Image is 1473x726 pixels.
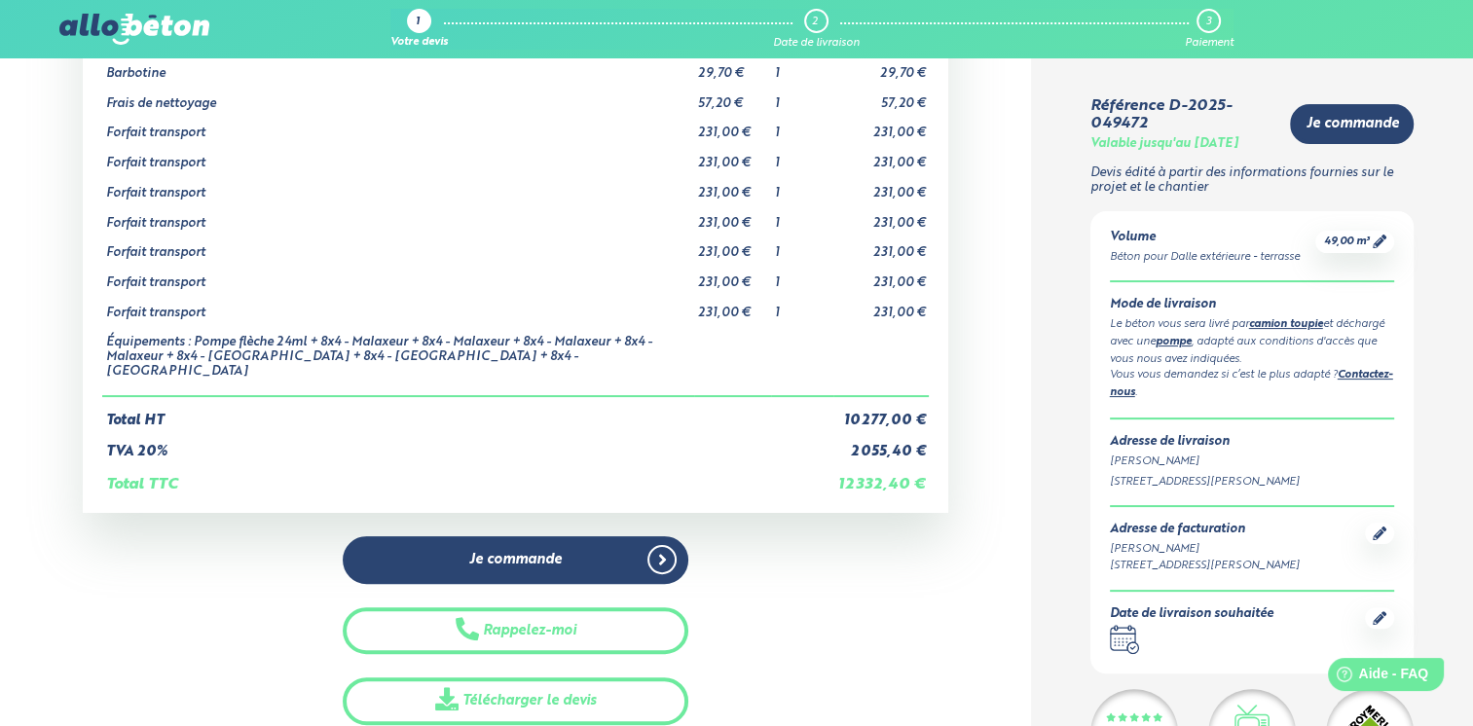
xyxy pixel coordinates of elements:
[416,17,420,29] div: 1
[102,428,834,460] td: TVA 20%
[833,231,929,261] td: 231,00 €
[771,52,833,82] td: 1
[771,261,833,291] td: 1
[390,37,448,50] div: Votre devis
[833,396,929,429] td: 10 277,00 €
[833,201,929,232] td: 231,00 €
[833,82,929,112] td: 57,20 €
[771,82,833,112] td: 1
[1185,9,1234,50] a: 3 Paiement
[833,291,929,321] td: 231,00 €
[1205,16,1210,28] div: 3
[1110,523,1300,537] div: Adresse de facturation
[1156,337,1192,347] a: pompe
[102,291,694,321] td: Forfait transport
[771,141,833,171] td: 1
[1110,316,1395,367] div: Le béton vous sera livré par et déchargé avec une , adapté aux conditions d'accès que vous nous a...
[102,82,694,112] td: Frais de nettoyage
[1110,454,1395,470] div: [PERSON_NAME]
[694,201,771,232] td: 231,00 €
[102,141,694,171] td: Forfait transport
[1110,541,1300,558] div: [PERSON_NAME]
[1300,650,1452,705] iframe: Help widget launcher
[1290,104,1414,144] a: Je commande
[833,141,929,171] td: 231,00 €
[102,460,834,493] td: Total TTC
[694,291,771,321] td: 231,00 €
[694,141,771,171] td: 231,00 €
[1306,116,1398,132] span: Je commande
[771,201,833,232] td: 1
[833,111,929,141] td: 231,00 €
[343,607,689,655] button: Rappelez-moi
[1110,231,1300,245] div: Volume
[102,52,694,82] td: Barbotine
[694,261,771,291] td: 231,00 €
[694,52,771,82] td: 29,70 €
[102,261,694,291] td: Forfait transport
[1249,319,1323,330] a: camion toupie
[1110,607,1273,622] div: Date de livraison souhaitée
[1110,367,1395,402] div: Vous vous demandez si c’est le plus adapté ? .
[771,231,833,261] td: 1
[812,16,818,28] div: 2
[469,552,562,568] span: Je commande
[59,14,209,45] img: allobéton
[102,111,694,141] td: Forfait transport
[771,171,833,201] td: 1
[102,171,694,201] td: Forfait transport
[833,171,929,201] td: 231,00 €
[102,320,694,395] td: Équipements : Pompe flèche 24ml + 8x4 - Malaxeur + 8x4 - Malaxeur + 8x4 - Malaxeur + 8x4 - Malaxe...
[102,231,694,261] td: Forfait transport
[1110,435,1395,450] div: Adresse de livraison
[1110,298,1395,312] div: Mode de livraison
[833,52,929,82] td: 29,70 €
[390,9,448,50] a: 1 Votre devis
[102,201,694,232] td: Forfait transport
[833,428,929,460] td: 2 055,40 €
[1090,97,1275,133] div: Référence D-2025-049472
[833,460,929,493] td: 12 332,40 €
[771,291,833,321] td: 1
[833,261,929,291] td: 231,00 €
[773,9,860,50] a: 2 Date de livraison
[1090,166,1415,195] p: Devis édité à partir des informations fournies sur le projet et le chantier
[694,82,771,112] td: 57,20 €
[694,171,771,201] td: 231,00 €
[1185,37,1234,50] div: Paiement
[694,111,771,141] td: 231,00 €
[773,37,860,50] div: Date de livraison
[343,536,689,584] a: Je commande
[343,677,689,725] a: Télécharger le devis
[771,111,833,141] td: 1
[1110,249,1300,266] div: Béton pour Dalle extérieure - terrasse
[1090,137,1238,152] div: Valable jusqu'au [DATE]
[102,396,834,429] td: Total HT
[1110,558,1300,574] div: [STREET_ADDRESS][PERSON_NAME]
[1110,474,1395,490] div: [STREET_ADDRESS][PERSON_NAME]
[694,231,771,261] td: 231,00 €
